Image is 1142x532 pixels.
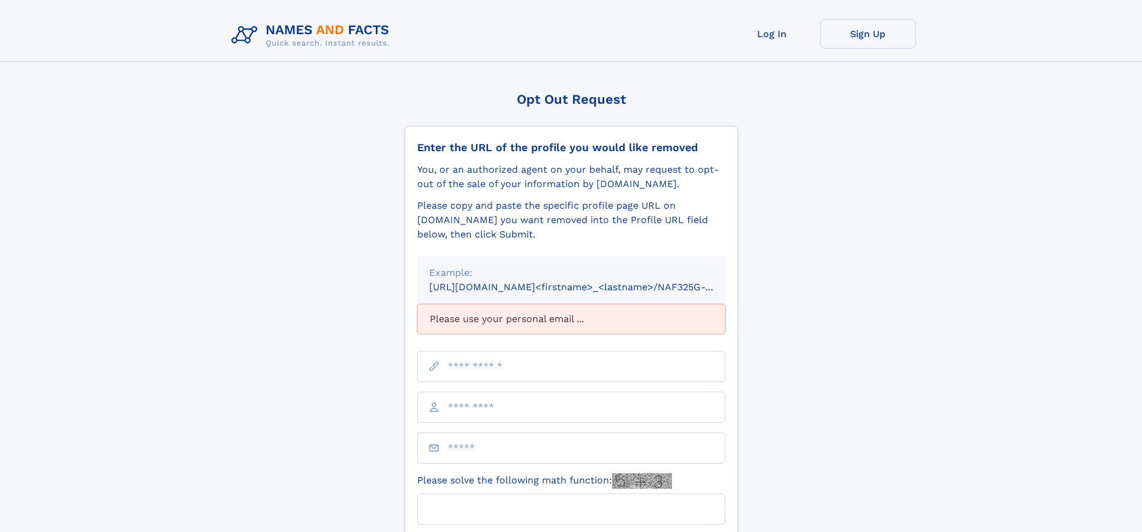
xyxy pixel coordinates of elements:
div: Please copy and paste the specific profile page URL on [DOMAIN_NAME] you want removed into the Pr... [417,199,725,242]
a: Log In [724,19,820,49]
div: Please use your personal email ... [417,304,725,334]
div: Opt Out Request [405,92,738,107]
img: Logo Names and Facts [227,19,399,52]
small: [URL][DOMAIN_NAME]<firstname>_<lastname>/NAF325G-xxxxxxxx [429,281,748,293]
div: Example: [429,266,713,280]
div: You, or an authorized agent on your behalf, may request to opt-out of the sale of your informatio... [417,163,725,191]
a: Sign Up [820,19,916,49]
div: Enter the URL of the profile you would like removed [417,141,725,154]
label: Please solve the following math function: [417,473,672,489]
